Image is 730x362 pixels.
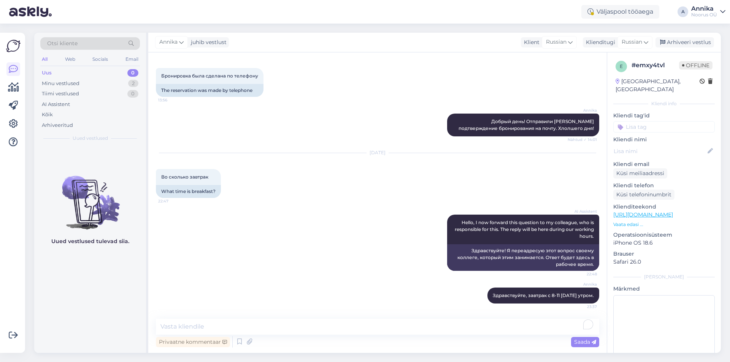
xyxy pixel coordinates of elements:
[613,112,715,120] p: Kliendi tag'id
[613,231,715,239] p: Operatsioonisüsteem
[622,38,642,46] span: Russian
[568,107,597,113] span: Annika
[568,271,597,277] span: 22:48
[493,292,594,298] span: Здравствуйте, завтрак с 8-11 [DATE] утром.
[91,54,109,64] div: Socials
[613,273,715,280] div: [PERSON_NAME]
[51,237,129,245] p: Uued vestlused tulevad siia.
[447,244,599,271] div: Здравствуйте! Я переадресую этот вопрос своему коллеге, который этим занимается. Ответ будет здес...
[632,61,679,70] div: # emxy4tvl
[546,38,567,46] span: Russian
[42,69,52,77] div: Uus
[655,37,714,47] div: Arhiveeri vestlus
[188,38,227,46] div: juhib vestlust
[455,220,595,239] span: Hello, I now forward this question to my colleague, who is responsible for this. The reply will b...
[691,12,717,18] div: Noorus OÜ
[613,211,673,218] a: [URL][DOMAIN_NAME]
[568,137,597,142] span: Nähtud ✓ 14:01
[156,337,230,347] div: Privaatne kommentaar
[613,285,715,293] p: Märkmed
[42,111,53,119] div: Kõik
[158,198,187,204] span: 22:47
[613,121,715,133] input: Lisa tag
[34,162,146,231] img: No chats
[161,73,258,79] span: Бронировка была сделана по телефону
[614,147,706,155] input: Lisa nimi
[459,119,595,131] span: Добрый день! Отправили [PERSON_NAME] подтверждение бронирования на почту. Хлолшего дня!
[574,338,596,345] span: Saada
[127,90,138,98] div: 0
[42,122,73,129] div: Arhiveeritud
[161,174,208,180] span: Во сколько завтрак
[124,54,140,64] div: Email
[42,80,79,87] div: Minu vestlused
[613,190,674,200] div: Küsi telefoninumbrit
[156,185,221,198] div: What time is breakfast?
[581,5,659,19] div: Väljaspool tööaega
[6,39,21,53] img: Askly Logo
[613,168,667,179] div: Küsi meiliaadressi
[156,84,263,97] div: The reservation was made by telephone
[42,101,70,108] div: AI Assistent
[613,203,715,211] p: Klienditeekond
[583,38,615,46] div: Klienditugi
[568,209,597,214] span: AI Assistent
[156,149,599,156] div: [DATE]
[42,90,79,98] div: Tiimi vestlused
[613,258,715,266] p: Safari 26.0
[678,6,688,17] div: A
[63,54,77,64] div: Web
[679,61,713,70] span: Offline
[613,250,715,258] p: Brauser
[47,40,78,47] span: Otsi kliente
[127,69,138,77] div: 0
[40,54,49,64] div: All
[620,63,623,69] span: e
[568,304,597,310] span: 23:37
[613,136,715,144] p: Kliendi nimi
[159,38,178,46] span: Annika
[613,100,715,107] div: Kliendi info
[128,80,138,87] div: 2
[613,182,715,190] p: Kliendi telefon
[73,135,108,142] span: Uued vestlused
[158,97,187,103] span: 13:56
[613,160,715,168] p: Kliendi email
[156,319,599,335] textarea: To enrich screen reader interactions, please activate Accessibility in Grammarly extension settings
[691,6,717,12] div: Annika
[613,239,715,247] p: iPhone OS 18.6
[521,38,540,46] div: Klient
[691,6,725,18] a: AnnikaNoorus OÜ
[613,221,715,228] p: Vaata edasi ...
[568,281,597,287] span: Annika
[616,77,700,93] div: [GEOGRAPHIC_DATA], [GEOGRAPHIC_DATA]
